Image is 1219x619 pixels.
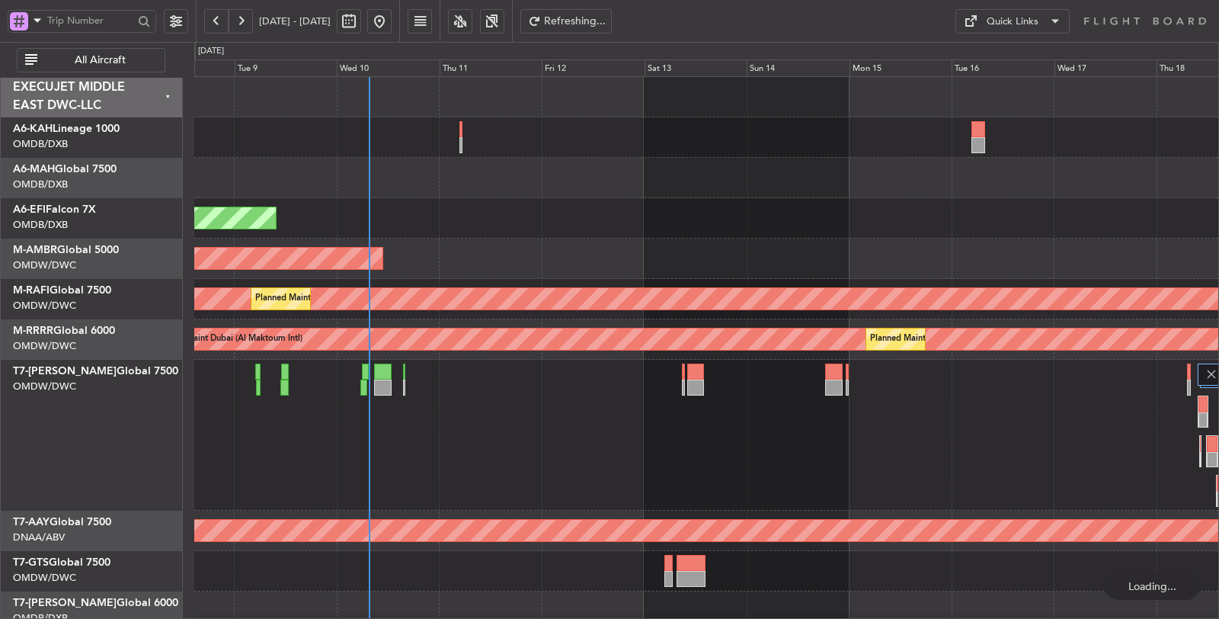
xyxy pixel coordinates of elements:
[198,45,224,58] div: [DATE]
[13,137,68,151] a: OMDB/DXB
[440,59,542,78] div: Thu 11
[13,164,117,175] a: A6-MAHGlobal 7500
[1054,59,1157,78] div: Wed 17
[13,366,178,377] a: T7-[PERSON_NAME]Global 7500
[13,245,57,255] span: M-AMBR
[13,326,115,336] a: M-RRRRGlobal 6000
[952,59,1054,78] div: Tue 16
[13,598,117,608] span: T7-[PERSON_NAME]
[13,204,96,215] a: A6-EFIFalcon 7X
[13,123,120,134] a: A6-KAHLineage 1000
[152,328,302,351] div: Planned Maint Dubai (Al Maktoum Intl)
[13,571,76,585] a: OMDW/DWC
[13,531,65,544] a: DNAA/ABV
[849,59,952,78] div: Mon 15
[13,366,117,377] span: T7-[PERSON_NAME]
[1105,572,1200,600] div: Loading...
[13,245,119,255] a: M-AMBRGlobal 5000
[645,59,747,78] div: Sat 13
[13,285,111,296] a: M-RAFIGlobal 7500
[747,59,849,78] div: Sun 14
[235,59,338,78] div: Tue 9
[337,59,440,78] div: Wed 10
[17,48,165,72] button: All Aircraft
[1205,367,1218,381] img: gray-close.svg
[13,285,50,296] span: M-RAFI
[542,59,645,78] div: Fri 12
[255,287,405,310] div: Planned Maint Dubai (Al Maktoum Intl)
[520,9,612,34] button: Refreshing...
[13,178,68,191] a: OMDB/DXB
[13,164,55,175] span: A6-MAH
[47,9,133,32] input: Trip Number
[13,598,178,608] a: T7-[PERSON_NAME]Global 6000
[13,299,76,313] a: OMDW/DWC
[870,328,1020,351] div: Planned Maint Dubai (Al Maktoum Intl)
[259,14,331,28] span: [DATE] - [DATE]
[13,557,110,568] a: T7-GTSGlobal 7500
[13,258,76,272] a: OMDW/DWC
[13,123,53,134] span: A6-KAH
[987,14,1038,30] div: Quick Links
[13,218,68,232] a: OMDB/DXB
[40,55,160,66] span: All Aircraft
[544,16,606,27] span: Refreshing...
[13,517,111,528] a: T7-AAYGlobal 7500
[13,517,50,528] span: T7-AAY
[13,557,49,568] span: T7-GTS
[13,339,76,353] a: OMDW/DWC
[13,380,76,393] a: OMDW/DWC
[13,204,46,215] span: A6-EFI
[955,9,1070,34] button: Quick Links
[13,326,53,336] span: M-RRRR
